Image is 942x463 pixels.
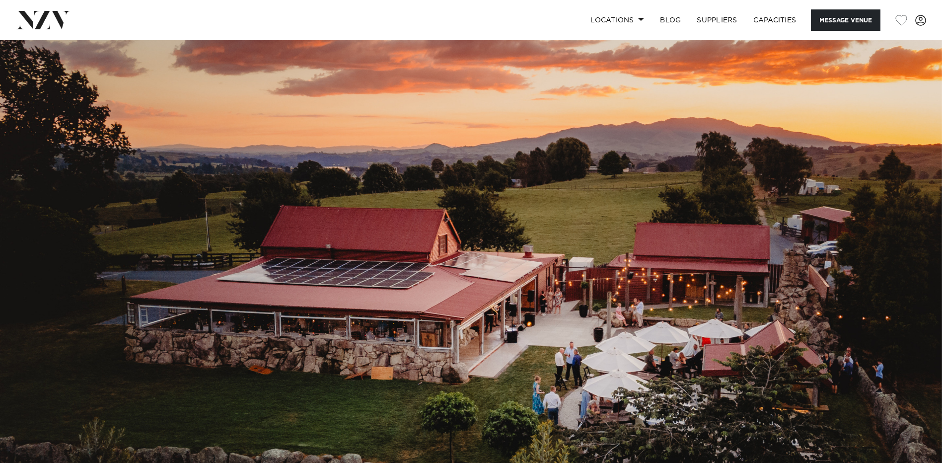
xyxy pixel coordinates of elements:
a: BLOG [652,9,689,31]
a: Locations [582,9,652,31]
a: SUPPLIERS [689,9,745,31]
a: Capacities [745,9,804,31]
img: nzv-logo.png [16,11,70,29]
button: Message Venue [811,9,880,31]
